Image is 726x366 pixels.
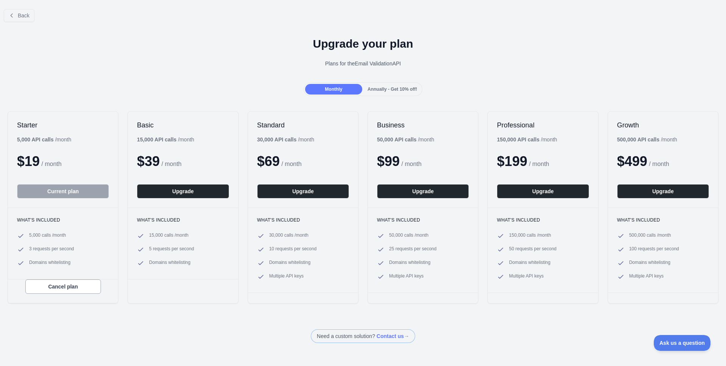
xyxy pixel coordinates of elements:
b: 30,000 API calls [257,136,297,143]
h2: Professional [497,121,589,130]
b: 150,000 API calls [497,136,539,143]
iframe: Toggle Customer Support [654,335,711,351]
div: / month [497,136,557,143]
h2: Standard [257,121,349,130]
b: 50,000 API calls [377,136,417,143]
div: / month [377,136,434,143]
div: / month [257,136,314,143]
h2: Business [377,121,469,130]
